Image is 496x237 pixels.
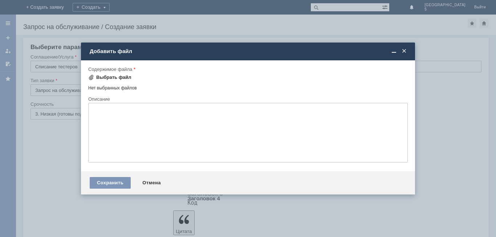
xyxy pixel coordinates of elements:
div: Описание [88,97,406,101]
div: Выбрать файл [96,75,131,80]
span: Закрыть [401,48,408,55]
div: Добавить файл [90,48,408,55]
span: Свернуть (Ctrl + M) [390,48,398,55]
div: Содержимое файла [88,67,406,72]
div: Нет выбранных файлов [88,83,408,91]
